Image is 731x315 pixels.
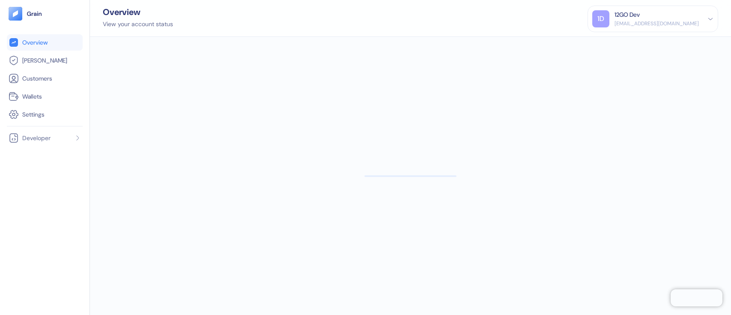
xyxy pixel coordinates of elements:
span: [PERSON_NAME] [22,56,67,65]
span: Wallets [22,92,42,101]
img: logo-tablet-V2.svg [9,7,22,21]
span: Settings [22,110,45,119]
a: [PERSON_NAME] [9,55,81,66]
a: Wallets [9,91,81,102]
div: [EMAIL_ADDRESS][DOMAIN_NAME] [615,20,699,27]
span: Overview [22,38,48,47]
span: Developer [22,134,51,142]
img: logo [27,11,42,17]
div: Overview [103,8,173,16]
div: 1D [592,10,609,27]
div: View your account status [103,20,173,29]
a: Overview [9,37,81,48]
iframe: Chatra live chat [671,289,722,306]
a: Customers [9,73,81,84]
a: Settings [9,109,81,120]
span: Customers [22,74,52,83]
div: 12GO Dev [615,10,640,19]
